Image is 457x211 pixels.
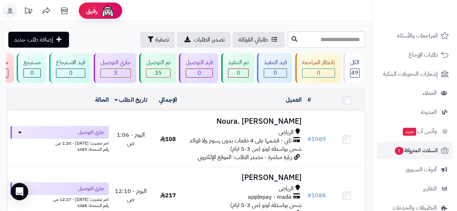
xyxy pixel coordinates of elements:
div: 35 [146,69,170,77]
span: 217 [160,191,176,200]
div: 3 [101,69,130,77]
span: # [307,191,311,200]
span: اليوم - 12:10 ص [115,187,147,204]
div: 0 [56,69,85,77]
a: التقارير [377,180,453,197]
a: السلات المتروكة1 [377,142,453,159]
div: 0 [228,69,248,77]
div: قيد التوصيل [186,58,213,67]
a: جاري التوصيل 3 [92,53,138,83]
span: أدوات التسويق [405,164,437,175]
div: 0 [264,69,286,77]
a: تصدير الطلبات [177,32,230,48]
span: جاري التوصيل [78,129,104,136]
a: تاريخ الطلب [115,96,147,104]
div: بانتظار المراجعة [302,58,335,67]
span: تصدير الطلبات [194,35,225,44]
h3: Noura. [PERSON_NAME] [189,117,302,126]
h3: [PERSON_NAME] [189,173,302,182]
span: رقم الشحنة: 1089 [77,146,109,153]
span: زيارة مباشرة - مصدر الطلب: الموقع الإلكتروني [198,153,292,162]
span: 0 [273,69,277,77]
span: جاري التوصيل [78,185,104,192]
span: رقم الشحنة: 1088 [77,202,109,209]
a: تحديثات المنصة [19,4,37,20]
a: قيد الاسترجاع 0 [48,53,92,83]
div: قيد التنفيذ [264,58,287,67]
span: وآتس آب [402,126,437,136]
a: إضافة طلب جديد [8,32,69,48]
div: اخر تحديث: [DATE] - 1:20 ص [10,139,109,146]
a: مسترجع 0 [15,53,48,83]
a: المدونة [377,104,453,121]
span: الرياض [279,185,294,193]
div: تم التنفيذ [228,58,249,67]
div: 0 [24,69,40,77]
span: 3 [114,69,117,77]
div: تم التوصيل [146,58,171,67]
div: 0 [302,69,335,77]
span: 1 [395,147,404,155]
div: 0 [186,69,212,77]
a: قيد التوصيل 0 [177,53,220,83]
button: تصفية [140,32,175,48]
span: 35 [155,69,162,77]
a: الحالة [95,96,109,104]
span: تابي - قسّمها على 4 دفعات بدون رسوم ولا فوائد [189,137,292,145]
span: جديد [403,128,416,136]
a: #1089 [307,135,326,144]
span: شحن بواسطة اوتو (من 3-5 ايام) [230,201,302,210]
span: 0 [69,69,73,77]
div: جاري التوصيل [100,58,131,67]
span: 0 [317,69,320,77]
div: مسترجع [23,58,41,67]
div: قيد الاسترجاع [56,58,85,67]
span: 108 [160,135,176,144]
span: اليوم - 1:06 ص [117,131,145,148]
span: رفيق [86,6,98,15]
span: شحن بواسطة اوتو (من 3-5 ايام) [230,145,302,153]
span: إشعارات التحويلات البنكية [383,69,438,79]
a: طلباتي المُوكلة [233,32,285,48]
span: 0 [198,69,201,77]
span: السلات المتروكة [394,145,438,155]
span: طلباتي المُوكلة [238,35,268,44]
a: طلبات الإرجاع [377,46,453,63]
span: المراجعات والأسئلة [397,31,438,41]
a: تم التوصيل 35 [138,53,177,83]
span: إضافة طلب جديد [14,35,53,44]
span: المدونة [421,107,437,117]
div: اخر تحديث: [DATE] - 12:27 ص [10,195,109,203]
span: 49 [351,69,358,77]
a: إشعارات التحويلات البنكية [377,65,453,83]
span: تصفية [155,35,169,44]
span: 0 [237,69,240,77]
a: # [307,96,311,104]
a: وآتس آبجديد [377,123,453,140]
a: أدوات التسويق [377,161,453,178]
div: Open Intercom Messenger [11,183,28,200]
a: الإجمالي [159,96,177,104]
a: العملاء [377,84,453,102]
a: #1088 [307,191,326,200]
div: الكل [350,58,359,67]
span: التقارير [423,184,437,194]
span: العملاء [423,88,437,98]
img: ai-face.png [100,4,115,18]
span: 0 [30,69,34,77]
a: الكل49 [342,53,366,83]
a: تم التنفيذ 0 [220,53,255,83]
span: الرياض [279,128,294,137]
a: بانتظار المراجعة 0 [294,53,342,83]
span: طلبات الإرجاع [409,50,438,60]
a: العميل [286,96,302,104]
a: قيد التنفيذ 0 [255,53,294,83]
a: المراجعات والأسئلة [377,27,453,44]
span: # [307,135,311,144]
span: applepay - mada [248,193,292,201]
